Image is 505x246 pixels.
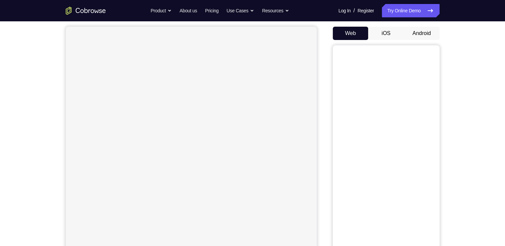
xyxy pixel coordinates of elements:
button: Android [404,27,440,40]
a: About us [180,4,197,17]
button: Product [151,4,172,17]
button: Web [333,27,368,40]
a: Try Online Demo [382,4,439,17]
button: Resources [262,4,289,17]
a: Pricing [205,4,218,17]
a: Register [357,4,374,17]
button: Use Cases [227,4,254,17]
a: Log In [338,4,351,17]
span: / [353,7,355,15]
button: iOS [368,27,404,40]
a: Go to the home page [66,7,106,15]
